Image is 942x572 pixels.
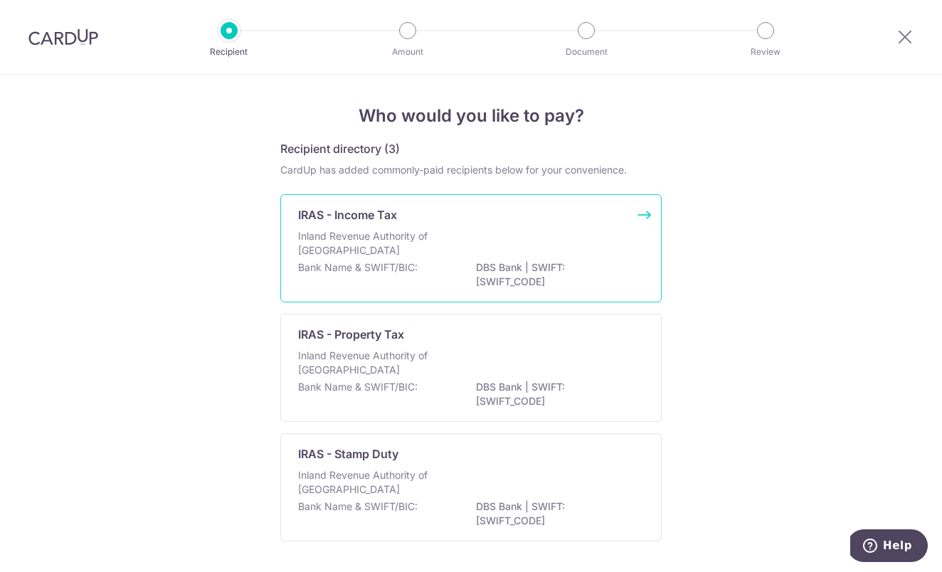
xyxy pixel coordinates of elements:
iframe: Opens a widget where you can find more information [850,529,928,565]
p: Inland Revenue Authority of [GEOGRAPHIC_DATA] [298,229,449,258]
p: Recipient [176,45,282,59]
p: DBS Bank | SWIFT: [SWIFT_CODE] [476,380,635,408]
img: CardUp [28,28,98,46]
p: DBS Bank | SWIFT: [SWIFT_CODE] [476,260,635,289]
p: Amount [355,45,460,59]
p: Bank Name & SWIFT/BIC: [298,499,418,514]
h5: Recipient directory (3) [280,140,400,157]
p: Review [713,45,818,59]
p: Bank Name & SWIFT/BIC: [298,380,418,394]
p: Inland Revenue Authority of [GEOGRAPHIC_DATA] [298,468,449,497]
p: IRAS - Income Tax [298,206,397,223]
div: CardUp has added commonly-paid recipients below for your convenience. [280,163,662,177]
p: Inland Revenue Authority of [GEOGRAPHIC_DATA] [298,349,449,377]
p: Document [534,45,639,59]
p: DBS Bank | SWIFT: [SWIFT_CODE] [476,499,635,528]
p: IRAS - Stamp Duty [298,445,398,462]
p: IRAS - Property Tax [298,326,404,343]
h4: Who would you like to pay? [280,103,662,129]
p: Bank Name & SWIFT/BIC: [298,260,418,275]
